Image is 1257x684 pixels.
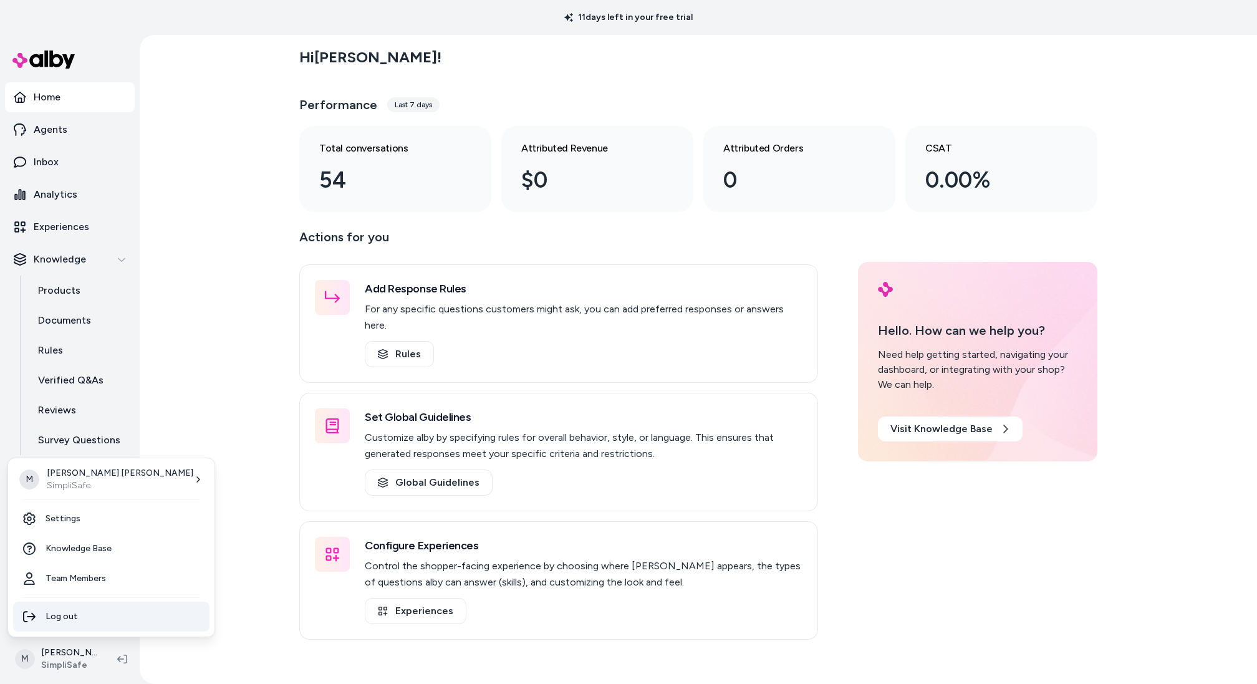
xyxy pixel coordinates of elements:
a: Settings [13,504,209,534]
p: [PERSON_NAME] [PERSON_NAME] [47,467,193,479]
a: Team Members [13,564,209,594]
p: SimpliSafe [47,479,193,492]
span: M [19,470,39,489]
div: Log out [13,602,209,632]
span: Knowledge Base [46,542,112,555]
